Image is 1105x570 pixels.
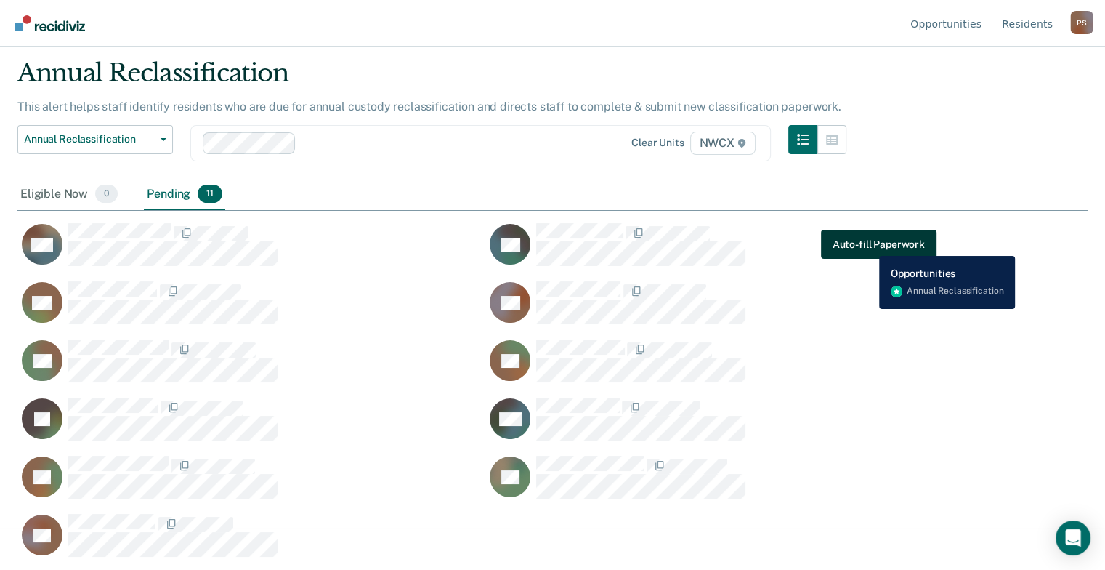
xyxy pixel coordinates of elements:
[485,455,953,513] div: CaseloadOpportunityCell-00615249
[15,15,85,31] img: Recidiviz
[17,222,485,281] div: CaseloadOpportunityCell-00411910
[17,339,485,397] div: CaseloadOpportunityCell-00584842
[821,230,936,260] a: Navigate to form link
[485,397,953,455] div: CaseloadOpportunityCell-00619441
[17,58,846,100] div: Annual Reclassification
[17,397,485,455] div: CaseloadOpportunityCell-00627239
[17,281,485,339] div: CaseloadOpportunityCell-00530158
[1056,521,1090,555] div: Open Intercom Messenger
[821,230,936,260] button: Auto-fill Paperwork
[485,281,953,339] div: CaseloadOpportunityCell-00490367
[631,137,684,149] div: Clear units
[144,179,225,211] div: Pending11
[17,455,485,513] div: CaseloadOpportunityCell-00642526
[24,133,155,145] span: Annual Reclassification
[17,179,121,211] div: Eligible Now0
[95,185,118,204] span: 0
[485,339,953,397] div: CaseloadOpportunityCell-00596548
[485,222,953,281] div: CaseloadOpportunityCell-00445204
[198,185,222,204] span: 11
[17,100,841,113] p: This alert helps staff identify residents who are due for annual custody reclassification and dir...
[1070,11,1093,34] div: P S
[1070,11,1093,34] button: Profile dropdown button
[17,125,173,154] button: Annual Reclassification
[690,132,756,155] span: NWCX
